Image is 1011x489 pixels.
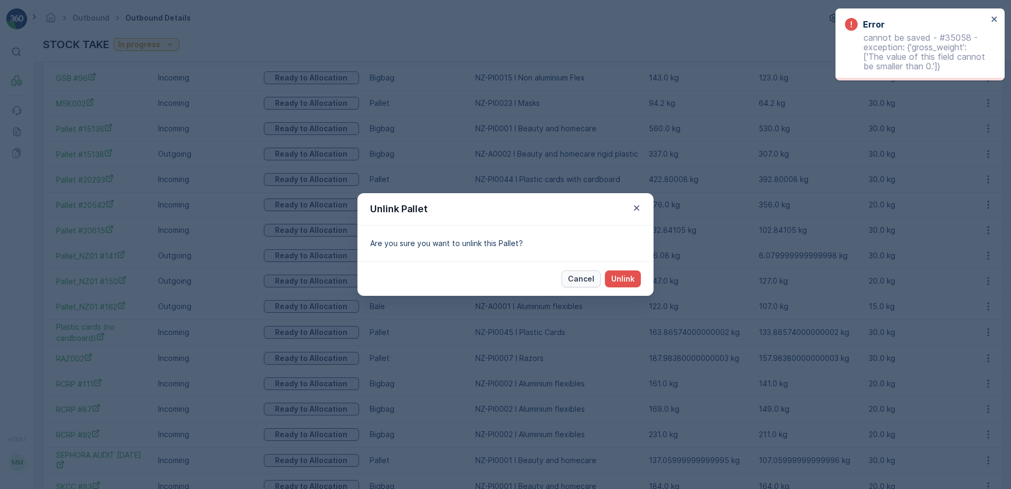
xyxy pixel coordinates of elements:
[863,18,885,31] h3: Error
[611,274,635,284] p: Unlink
[568,274,594,284] p: Cancel
[562,270,601,287] button: Cancel
[370,202,428,216] p: Unlink Pallet
[845,33,988,71] p: cannot be saved - #35058 - exception: {'gross_weight': ['The value of this field cannot be smalle...
[605,270,641,287] button: Unlink
[370,238,641,249] p: Are you sure you want to unlink this Pallet?
[991,15,998,25] button: close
